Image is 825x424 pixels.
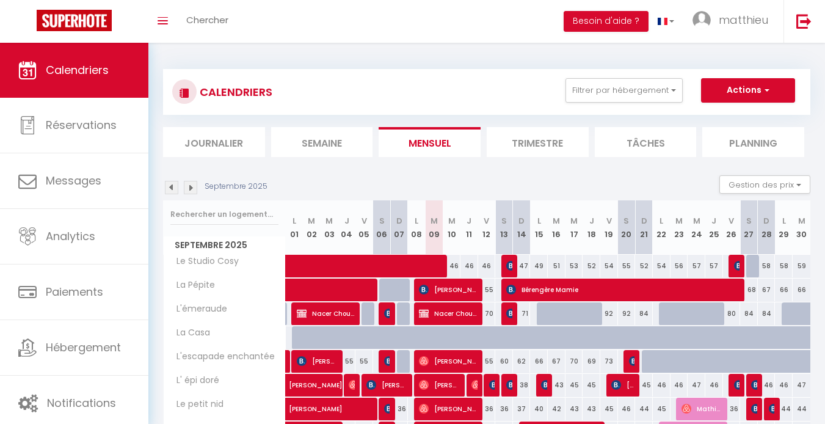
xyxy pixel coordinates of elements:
[338,350,355,373] div: 55
[495,398,513,420] div: 36
[688,200,705,255] th: 24
[384,397,390,420] span: [PERSON_NAME]
[796,13,812,29] img: logout
[688,255,705,277] div: 57
[618,200,636,255] th: 20
[165,374,222,387] span: L' épi doré
[286,398,303,421] a: [PERSON_NAME]
[635,374,653,397] div: 45
[565,200,583,255] th: 17
[565,255,583,277] div: 53
[775,374,793,397] div: 46
[758,302,776,325] div: 84
[419,397,478,420] span: [PERSON_NAME]
[325,215,333,227] abbr: M
[583,200,600,255] th: 18
[46,284,103,299] span: Paiements
[705,255,723,277] div: 57
[518,215,525,227] abbr: D
[723,398,741,420] div: 36
[705,374,723,397] div: 46
[600,255,618,277] div: 54
[165,398,227,411] span: Le petit nid
[495,200,513,255] th: 13
[692,11,711,29] img: ...
[10,5,46,42] button: Ouvrir le widget de chat LiveChat
[396,215,402,227] abbr: D
[289,367,373,390] span: [PERSON_NAME]
[165,255,242,268] span: Le Studio Cosy
[344,215,349,227] abbr: J
[355,200,373,255] th: 05
[286,350,292,373] a: [PERSON_NAME]
[478,302,496,325] div: 70
[286,200,303,255] th: 01
[729,215,734,227] abbr: V
[46,173,101,188] span: Messages
[165,350,278,364] span: L'escapade enchantée
[565,78,683,103] button: Filtrer par hébergement
[513,200,531,255] th: 14
[600,302,618,325] div: 92
[484,215,489,227] abbr: V
[186,13,228,26] span: Chercher
[471,373,478,397] span: [PERSON_NAME]
[793,374,810,397] div: 47
[338,200,355,255] th: 04
[46,340,121,355] span: Hébergement
[641,215,647,227] abbr: D
[513,302,531,325] div: 71
[165,279,218,292] span: La Pépite
[565,374,583,397] div: 45
[448,215,456,227] abbr: M
[513,374,531,397] div: 38
[702,127,804,157] li: Planning
[467,215,471,227] abbr: J
[37,10,112,31] img: Super Booking
[583,255,600,277] div: 52
[635,302,653,325] div: 84
[373,200,391,255] th: 06
[460,200,478,255] th: 11
[349,373,355,397] span: [PERSON_NAME]
[205,181,267,192] p: Septembre 2025
[775,255,793,277] div: 58
[289,391,429,414] span: [PERSON_NAME]
[46,62,109,78] span: Calendriers
[530,200,548,255] th: 15
[46,228,95,244] span: Analytics
[379,127,481,157] li: Mensuel
[589,215,594,227] abbr: J
[548,255,565,277] div: 51
[758,200,776,255] th: 28
[635,255,653,277] div: 52
[501,215,507,227] abbr: S
[775,200,793,255] th: 29
[583,350,600,373] div: 69
[751,373,757,397] span: [PERSON_NAME]
[478,200,496,255] th: 12
[384,302,390,325] span: [PERSON_NAME]
[163,127,265,157] li: Journalier
[513,350,531,373] div: 62
[487,127,589,157] li: Trimestre
[734,373,740,397] span: [PERSON_NAME]
[565,350,583,373] div: 70
[798,215,805,227] abbr: M
[419,349,478,373] span: [PERSON_NAME]
[197,78,272,106] h3: CALENDRIERS
[170,203,278,225] input: Rechercher un logement...
[530,350,548,373] div: 66
[600,200,618,255] th: 19
[583,374,600,397] div: 45
[653,200,671,255] th: 22
[495,350,513,373] div: 60
[271,127,373,157] li: Semaine
[705,200,723,255] th: 25
[671,200,688,255] th: 23
[297,302,356,325] span: Nacer Chouiali
[553,215,560,227] abbr: M
[384,349,390,373] span: Sasho Pandeliev
[693,215,700,227] abbr: M
[47,395,116,411] span: Notifications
